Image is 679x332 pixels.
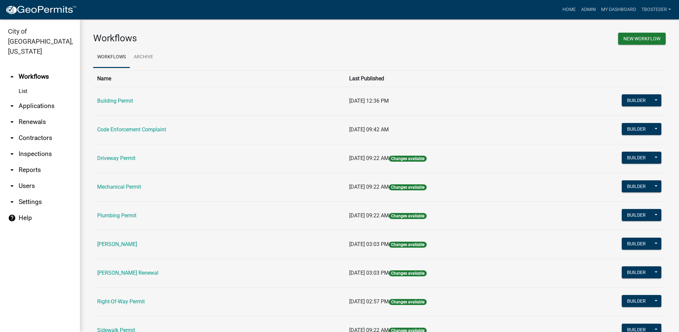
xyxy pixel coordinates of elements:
span: [DATE] 03:03 PM [349,270,389,276]
th: Name [93,70,345,87]
span: Changes available [389,270,427,276]
span: [DATE] 09:22 AM [349,184,389,190]
button: Builder [622,152,651,164]
a: Admin [578,3,598,16]
button: Builder [622,295,651,307]
a: tbosteder [639,3,674,16]
button: Builder [622,266,651,278]
a: [PERSON_NAME] [97,241,137,247]
span: Changes available [389,156,427,162]
span: [DATE] 03:03 PM [349,241,389,247]
span: [DATE] 09:42 AM [349,126,389,133]
span: Changes available [389,299,427,305]
i: arrow_drop_down [8,182,16,190]
a: Archive [130,47,157,68]
i: arrow_drop_down [8,134,16,142]
i: arrow_drop_down [8,166,16,174]
i: arrow_drop_down [8,198,16,206]
button: Builder [622,238,651,250]
a: Building Permit [97,98,133,104]
th: Last Published [345,70,550,87]
h3: Workflows [93,33,374,44]
span: [DATE] 02:57 PM [349,298,389,305]
button: Builder [622,123,651,135]
button: Builder [622,180,651,192]
a: Right-Of-Way Permit [97,298,145,305]
a: My Dashboard [598,3,639,16]
a: Driveway Permit [97,155,135,161]
button: Builder [622,209,651,221]
i: arrow_drop_down [8,150,16,158]
span: [DATE] 09:22 AM [349,212,389,219]
span: [DATE] 12:36 PM [349,98,389,104]
a: Plumbing Permit [97,212,136,219]
span: Changes available [389,242,427,248]
i: arrow_drop_down [8,102,16,110]
i: help [8,214,16,222]
a: Mechanical Permit [97,184,141,190]
a: Home [560,3,578,16]
span: Changes available [389,184,427,190]
a: [PERSON_NAME] Renewal [97,270,158,276]
a: Workflows [93,47,130,68]
button: New Workflow [618,33,666,45]
span: Changes available [389,213,427,219]
i: arrow_drop_down [8,118,16,126]
span: [DATE] 09:22 AM [349,155,389,161]
i: arrow_drop_up [8,73,16,81]
a: Code Enforcement Complaint [97,126,166,133]
button: Builder [622,94,651,106]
